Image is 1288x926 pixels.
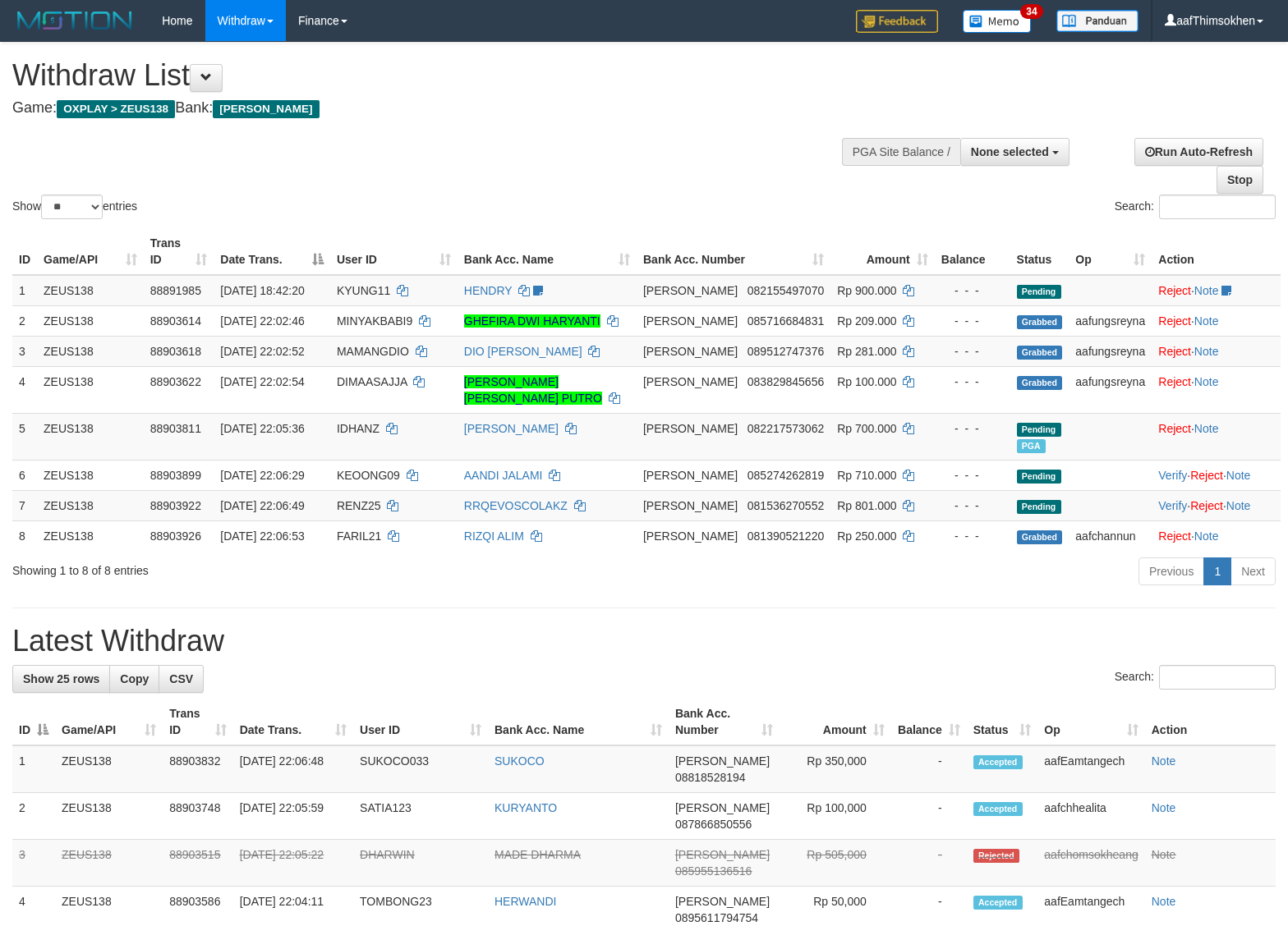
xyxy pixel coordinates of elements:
[353,745,488,793] td: SUKOCO033
[1056,10,1138,32] img: panduan.png
[941,282,1004,299] div: - - -
[37,305,144,336] td: ZEUS138
[37,460,144,490] td: ZEUS138
[12,665,110,693] a: Show 25 rows
[675,911,758,924] span: Copy 0895611794754 to clipboard
[830,228,934,275] th: Amount: activate to sort column ascending
[837,345,896,358] span: Rp 281.000
[353,840,488,887] td: DHARWIN
[1115,665,1276,690] label: Search:
[780,699,891,745] th: Amount: activate to sort column ascending
[669,699,780,745] th: Bank Acc. Number: activate to sort column ascending
[1158,499,1187,512] a: Verify
[1069,520,1152,551] td: aafchannun
[12,228,37,275] th: ID
[23,672,99,685] span: Show 25 rows
[12,413,37,460] td: 5
[1158,469,1187,482] a: Verify
[941,467,1004,484] div: - - -
[1152,460,1281,490] td: · ·
[464,284,513,297] a: HENDRY
[971,145,1049,158] span: None selected
[220,499,304,512] span: [DATE] 22:06:49
[37,520,144,551] td: ZEUS138
[941,420,1004,437] div: - - -
[842,138,960,166] div: PGA Site Balance /
[109,665,159,693] a: Copy
[1159,665,1276,690] input: Search:
[233,699,353,745] th: Date Trans.: activate to sort column ascending
[163,699,233,745] th: Trans ID: activate to sort column ascending
[941,497,1004,514] div: - - -
[12,745,55,793] td: 1
[747,284,824,297] span: Copy 082155497070 to clipboard
[643,529,738,543] span: [PERSON_NAME]
[220,314,304,328] span: [DATE] 22:02:46
[330,228,458,275] th: User ID: activate to sort column ascending
[55,840,163,887] td: ZEUS138
[1230,557,1276,585] a: Next
[163,745,233,793] td: 88903832
[464,469,543,482] a: AANDI JALAMI
[1152,228,1281,275] th: Action
[150,499,201,512] span: 88903922
[675,818,752,831] span: Copy 087866850556 to clipboard
[675,895,770,908] span: [PERSON_NAME]
[337,529,381,543] span: FARIL21
[353,699,488,745] th: User ID: activate to sort column ascending
[1152,754,1176,768] a: Note
[337,469,400,482] span: KEOONG09
[747,499,824,512] span: Copy 081536270552 to clipboard
[1069,228,1152,275] th: Op: activate to sort column ascending
[1152,895,1176,908] a: Note
[214,228,330,275] th: Date Trans.: activate to sort column descending
[643,469,738,482] span: [PERSON_NAME]
[464,529,524,543] a: RIZQI ALIM
[337,284,390,297] span: KYUNG11
[337,422,379,435] span: IDHANZ
[1017,500,1061,514] span: Pending
[12,460,37,490] td: 6
[150,469,201,482] span: 88903899
[37,366,144,413] td: ZEUS138
[963,10,1032,33] img: Button%20Memo.svg
[464,345,582,358] a: DIO [PERSON_NAME]
[891,793,967,840] td: -
[1069,336,1152,366] td: aafungsreyna
[973,849,1019,863] span: Rejected
[1158,314,1191,328] a: Reject
[233,793,353,840] td: [DATE] 22:05:59
[941,313,1004,329] div: - - -
[169,672,193,685] span: CSV
[1152,305,1281,336] td: ·
[1190,499,1223,512] a: Reject
[12,195,137,219] label: Show entries
[1194,375,1219,388] a: Note
[1194,284,1219,297] a: Note
[941,528,1004,544] div: - - -
[643,345,738,358] span: [PERSON_NAME]
[12,8,137,33] img: MOTION_logo.png
[150,375,201,388] span: 88903622
[464,314,600,328] a: GHEFIRA DWI HARYANTI
[891,840,967,887] td: -
[464,499,568,512] a: RRQEVOSCOLAKZ
[941,374,1004,390] div: - - -
[1010,228,1069,275] th: Status
[458,228,637,275] th: Bank Acc. Name: activate to sort column ascending
[1037,745,1144,793] td: aafEamtangech
[1152,520,1281,551] td: ·
[973,802,1023,816] span: Accepted
[1194,422,1219,435] a: Note
[1017,423,1061,437] span: Pending
[1158,345,1191,358] a: Reject
[12,275,37,306] td: 1
[464,422,559,435] a: [PERSON_NAME]
[1152,336,1281,366] td: ·
[837,314,896,328] span: Rp 209.000
[837,499,896,512] span: Rp 801.000
[747,375,824,388] span: Copy 083829845656 to clipboard
[1017,285,1061,299] span: Pending
[1017,315,1063,329] span: Grabbed
[220,469,304,482] span: [DATE] 22:06:29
